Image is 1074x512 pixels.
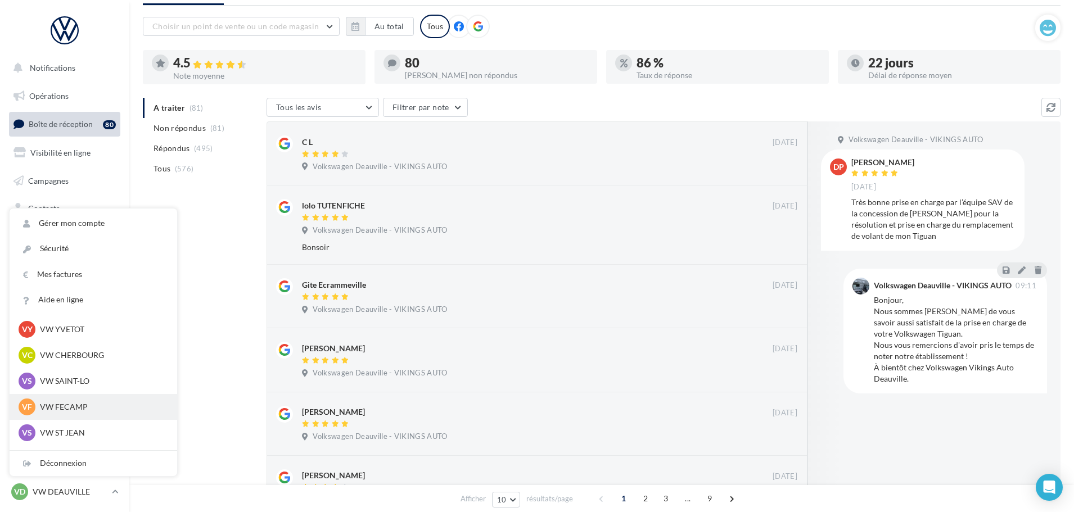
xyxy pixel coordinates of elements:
[773,138,797,148] span: [DATE]
[497,495,507,504] span: 10
[365,17,414,36] button: Au total
[22,427,32,438] span: VS
[657,490,675,508] span: 3
[22,375,32,387] span: VS
[313,432,447,442] span: Volkswagen Deauville - VIKINGS AUTO
[302,470,365,481] div: [PERSON_NAME]
[492,492,521,508] button: 10
[152,21,319,31] span: Choisir un point de vente ou un code magasin
[22,401,32,413] span: VF
[701,490,719,508] span: 9
[33,486,107,497] p: VW DEAUVILLE
[40,401,164,413] p: VW FECAMP
[420,15,450,38] div: Tous
[874,282,1012,289] div: Volkswagen Deauville - VIKINGS AUTO
[14,486,25,497] span: VD
[868,57,1052,69] div: 22 jours
[22,324,33,335] span: VY
[1016,282,1036,289] span: 09:11
[7,169,123,193] a: Campagnes
[461,493,486,504] span: Afficher
[637,57,820,69] div: 86 %
[175,164,194,173] span: (576)
[874,294,1038,384] div: Bonjour, Nous sommes [PERSON_NAME] de vous savoir aussi satisfait de la prise en charge de votre ...
[7,141,123,165] a: Visibilité en ligne
[313,305,447,315] span: Volkswagen Deauville - VIKINGS AUTO
[773,280,797,291] span: [DATE]
[851,197,1016,242] div: Très bonne prise en charge par l’équipe SAV de la concession de [PERSON_NAME] pour la résolution ...
[40,427,164,438] p: VW ST JEAN
[405,71,588,79] div: [PERSON_NAME] non répondus
[868,71,1052,79] div: Délai de réponse moyen
[773,344,797,354] span: [DATE]
[637,490,655,508] span: 2
[40,324,164,335] p: VW YVETOT
[10,262,177,287] a: Mes factures
[154,123,206,134] span: Non répondus
[7,112,123,136] a: Boîte de réception80
[849,135,983,145] span: Volkswagen Deauville - VIKINGS AUTO
[851,158,914,166] div: [PERSON_NAME]
[313,225,447,235] span: Volkswagen Deauville - VIKINGS AUTO
[276,102,322,112] span: Tous les avis
[143,17,340,36] button: Choisir un point de vente ou un code magasin
[29,91,69,101] span: Opérations
[302,242,724,253] div: Bonsoir
[313,162,447,172] span: Volkswagen Deauville - VIKINGS AUTO
[40,375,164,387] p: VW SAINT-LO
[194,144,213,153] span: (495)
[28,203,60,213] span: Contacts
[773,408,797,418] span: [DATE]
[679,490,697,508] span: ...
[154,163,170,174] span: Tous
[173,72,357,80] div: Note moyenne
[851,182,876,192] span: [DATE]
[7,225,123,248] a: Médiathèque
[154,143,190,154] span: Répondus
[773,472,797,482] span: [DATE]
[1036,474,1063,501] div: Open Intercom Messenger
[526,493,573,504] span: résultats/page
[10,211,177,236] a: Gérer mon compte
[10,236,177,261] a: Sécurité
[7,318,123,351] a: Campagnes DataOnDemand
[173,57,357,70] div: 4.5
[833,161,844,173] span: DP
[28,175,69,185] span: Campagnes
[10,451,177,476] div: Déconnexion
[10,287,177,312] a: Aide en ligne
[313,368,447,378] span: Volkswagen Deauville - VIKINGS AUTO
[7,56,118,80] button: Notifications
[267,98,379,117] button: Tous les avis
[346,17,414,36] button: Au total
[302,137,313,148] div: C L
[302,343,365,354] div: [PERSON_NAME]
[40,350,164,361] p: VW CHERBOURG
[9,481,120,502] a: VD VW DEAUVILLE
[29,119,93,129] span: Boîte de réception
[30,148,91,157] span: Visibilité en ligne
[7,84,123,108] a: Opérations
[302,200,365,211] div: lolo TUTENFICHE
[405,57,588,69] div: 80
[637,71,820,79] div: Taux de réponse
[383,98,468,117] button: Filtrer par note
[7,197,123,220] a: Contacts
[30,63,75,73] span: Notifications
[103,120,116,129] div: 80
[302,279,366,291] div: Gite Ecrammeville
[302,406,365,418] div: [PERSON_NAME]
[22,350,33,361] span: VC
[7,253,123,277] a: Calendrier
[615,490,633,508] span: 1
[210,124,224,133] span: (81)
[7,280,123,314] a: PLV et print personnalisable
[773,201,797,211] span: [DATE]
